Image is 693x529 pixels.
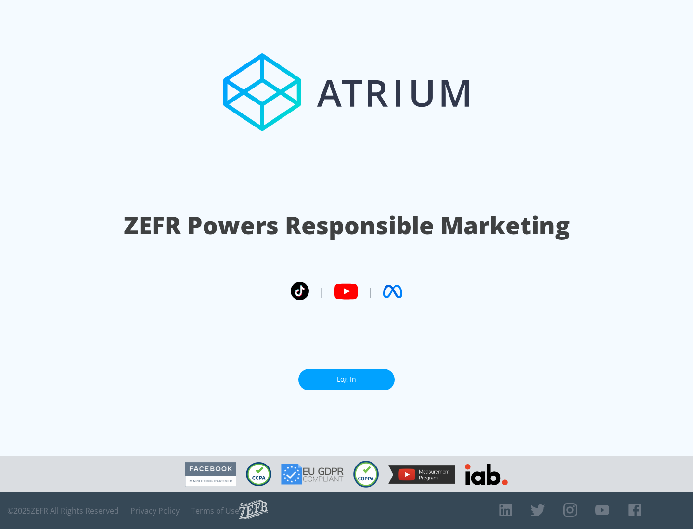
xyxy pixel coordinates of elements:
img: CCPA Compliant [246,462,271,486]
a: Terms of Use [191,506,239,516]
a: Privacy Policy [130,506,180,516]
span: | [319,284,324,299]
span: | [368,284,373,299]
img: Facebook Marketing Partner [185,462,236,487]
img: YouTube Measurement Program [388,465,455,484]
img: IAB [465,464,508,485]
img: GDPR Compliant [281,464,344,485]
h1: ZEFR Powers Responsible Marketing [124,209,570,242]
span: © 2025 ZEFR All Rights Reserved [7,506,119,516]
img: COPPA Compliant [353,461,379,488]
a: Log In [298,369,395,390]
